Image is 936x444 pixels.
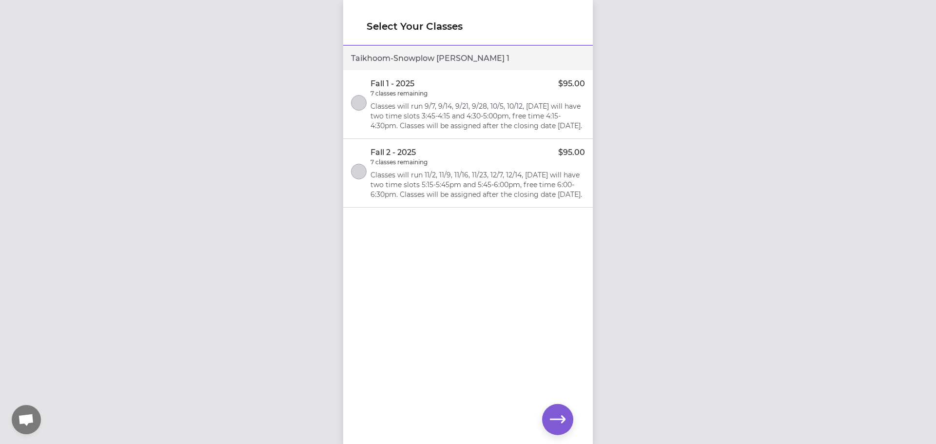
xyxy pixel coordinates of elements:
a: Open chat [12,405,41,434]
p: Classes will run 11/2, 11/9, 11/16, 11/23, 12/7, 12/14, [DATE] will have two time slots 5:15-5:45... [370,170,585,199]
p: $95.00 [558,78,585,90]
p: Fall 2 - 2025 [370,147,416,158]
p: $95.00 [558,147,585,158]
button: select class [351,164,367,179]
button: select class [351,95,367,111]
p: Classes will run 9/7, 9/14, 9/21, 9/28, 10/5, 10/12, [DATE] will have two time slots 3:45-4:15 an... [370,101,585,131]
div: Taikhoom - Snowplow [PERSON_NAME] 1 [343,47,593,70]
p: 7 classes remaining [370,158,428,166]
p: 7 classes remaining [370,90,428,97]
h1: Select Your Classes [367,19,569,33]
p: Fall 1 - 2025 [370,78,414,90]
